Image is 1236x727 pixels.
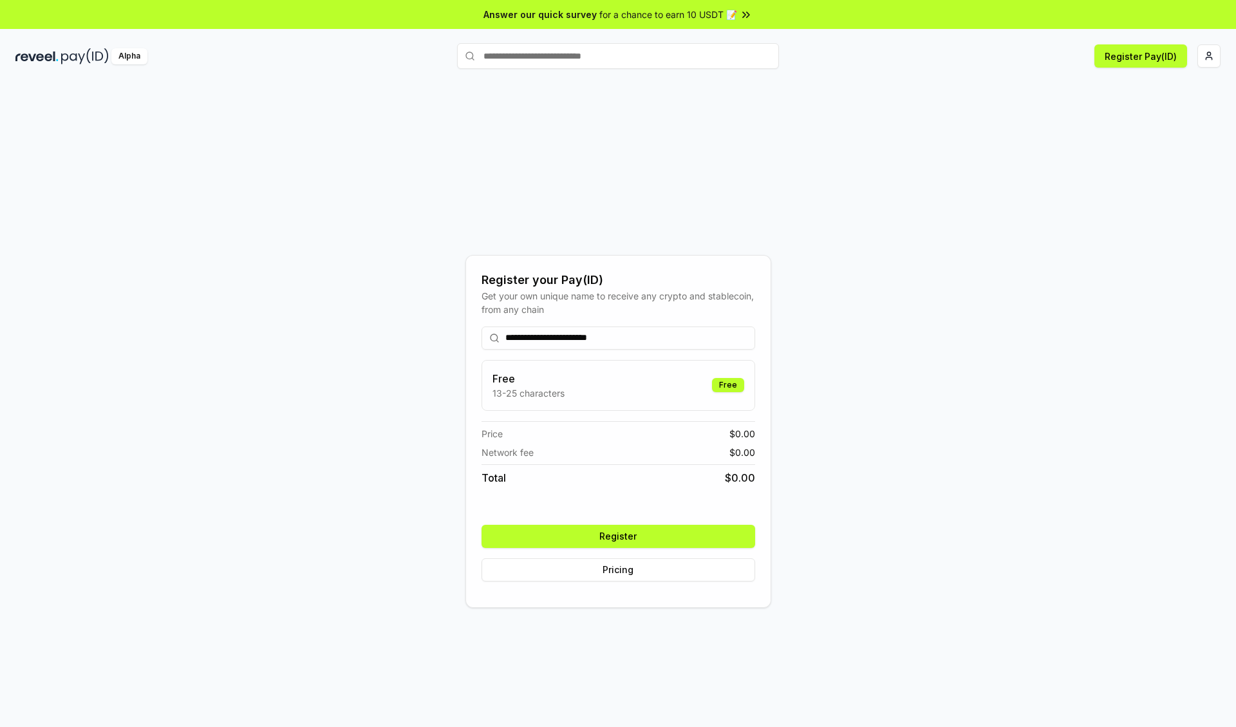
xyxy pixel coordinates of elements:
[61,48,109,64] img: pay_id
[729,446,755,459] span: $ 0.00
[729,427,755,440] span: $ 0.00
[482,427,503,440] span: Price
[483,8,597,21] span: Answer our quick survey
[482,558,755,581] button: Pricing
[15,48,59,64] img: reveel_dark
[482,271,755,289] div: Register your Pay(ID)
[1094,44,1187,68] button: Register Pay(ID)
[482,289,755,316] div: Get your own unique name to receive any crypto and stablecoin, from any chain
[712,378,744,392] div: Free
[111,48,147,64] div: Alpha
[599,8,737,21] span: for a chance to earn 10 USDT 📝
[482,525,755,548] button: Register
[492,386,565,400] p: 13-25 characters
[725,470,755,486] span: $ 0.00
[482,470,506,486] span: Total
[492,371,565,386] h3: Free
[482,446,534,459] span: Network fee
